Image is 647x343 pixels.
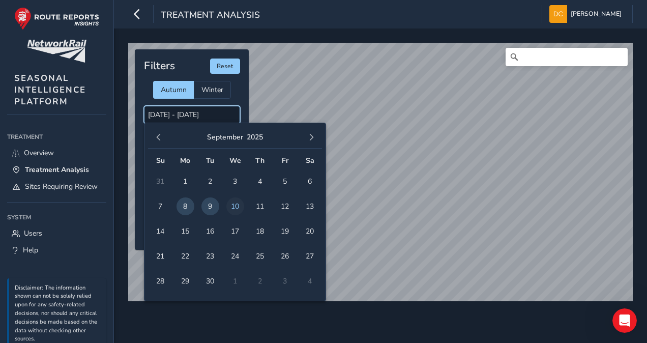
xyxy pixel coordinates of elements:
[153,81,194,99] div: Autumn
[25,165,89,175] span: Treatment Analysis
[177,222,194,240] span: 15
[36,149,334,157] span: Hi [PERSON_NAME], I have added her, the invite might be found in her spam folder.
[12,36,32,56] img: Profile image for Francisco
[201,197,219,215] span: 9
[7,161,106,178] a: Treatment Analysis
[282,156,288,165] span: Fr
[180,156,190,165] span: Mo
[36,83,86,94] div: Route-Reports
[36,121,86,132] div: Route-Reports
[207,132,243,142] button: September
[301,173,319,190] span: 6
[194,81,231,99] div: Winter
[276,173,294,190] span: 5
[128,43,633,301] canvas: Map
[226,197,244,215] span: 10
[36,234,86,245] div: Route-Reports
[12,224,32,244] div: Profile image for Route-Reports
[97,196,126,207] div: • [DATE]
[89,121,117,132] div: • [DATE]
[102,249,203,290] button: Help
[229,156,241,165] span: We
[31,275,70,282] span: Messages
[206,156,214,165] span: Tu
[152,197,169,215] span: 7
[210,59,240,74] button: Reset
[89,234,117,245] div: • [DATE]
[177,272,194,290] span: 29
[251,197,269,215] span: 11
[156,156,165,165] span: Su
[7,210,106,225] div: System
[47,200,157,220] button: Send us a message
[14,72,86,107] span: SEASONAL INTELLIGENCE PLATFORM
[251,173,269,190] span: 4
[179,4,197,22] div: Close
[25,182,98,191] span: Sites Requiring Review
[549,5,567,23] img: diamond-layout
[36,196,95,207] div: [PERSON_NAME]
[247,132,263,142] button: 2025
[152,247,169,265] span: 21
[226,247,244,265] span: 24
[255,156,264,165] span: Th
[152,222,169,240] span: 14
[201,272,219,290] span: 30
[301,247,319,265] span: 27
[161,85,187,95] span: Autumn
[301,222,319,240] span: 20
[14,7,99,30] img: rr logo
[226,173,244,190] span: 3
[152,272,169,290] span: 28
[89,83,117,94] div: • [DATE]
[201,85,223,95] span: Winter
[177,247,194,265] span: 22
[36,159,95,169] div: [PERSON_NAME]
[36,36,165,44] span: OFFICIAL Great, thank you so much!
[97,46,126,56] div: • [DATE]
[7,178,106,195] a: Sites Requiring Review
[251,247,269,265] span: 25
[226,222,244,240] span: 17
[97,159,126,169] div: • [DATE]
[12,111,32,131] div: Profile image for Route-Reports
[36,46,95,56] div: [PERSON_NAME]
[24,148,54,158] span: Overview
[12,149,32,169] img: Profile image for Katie
[7,242,106,259] a: Help
[144,275,161,282] span: Help
[276,197,294,215] span: 12
[12,186,32,207] img: Profile image for Katie
[251,222,269,240] span: 18
[24,228,42,238] span: Users
[201,222,219,240] span: 16
[612,308,637,333] iframe: Intercom live chat
[506,48,628,66] input: Search
[177,173,194,190] span: 1
[12,73,32,94] div: Profile image for Route-Reports
[7,129,106,145] div: Treatment
[549,5,625,23] button: [PERSON_NAME]
[161,9,260,23] span: Treatment Analysis
[36,74,274,82] span: OFFICIAL Thank you, much appreciated. Regards, [PERSON_NAME]
[23,245,38,255] span: Help
[75,5,130,22] h1: Messages
[276,247,294,265] span: 26
[144,60,175,72] h4: Filters
[201,247,219,265] span: 23
[27,40,86,63] img: customer logo
[36,187,551,195] span: Hi [PERSON_NAME], I'm just responding (from the same room) so other members of the team don't res...
[36,111,45,120] span: 👍
[7,145,106,161] a: Overview
[306,156,314,165] span: Sa
[7,225,106,242] a: Users
[276,222,294,240] span: 19
[571,5,622,23] span: [PERSON_NAME]
[201,173,219,190] span: 2
[177,197,194,215] span: 8
[301,197,319,215] span: 13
